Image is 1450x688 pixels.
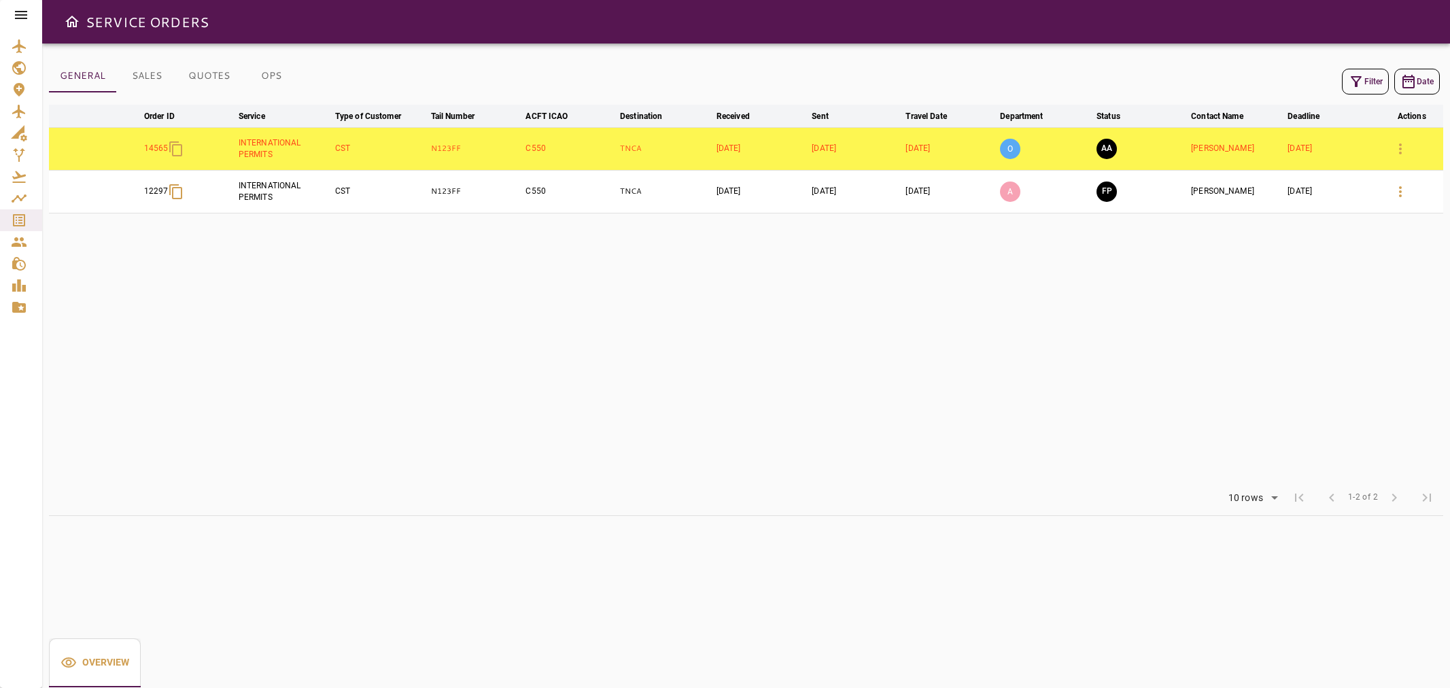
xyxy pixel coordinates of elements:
div: Sent [812,108,829,124]
span: Deadline [1288,108,1337,124]
button: Open drawer [58,8,86,35]
td: [DATE] [809,127,903,170]
td: CST [332,127,428,170]
div: ACFT ICAO [525,108,568,124]
span: Contact Name [1191,108,1261,124]
div: Deadline [1288,108,1319,124]
div: Destination [620,108,662,124]
td: INTERNATIONAL PERMITS [236,127,332,170]
button: Details [1384,175,1417,208]
span: 1-2 of 2 [1348,491,1378,504]
td: [DATE] [714,127,809,170]
h6: SERVICE ORDERS [86,11,209,33]
button: Date [1394,69,1440,94]
td: CST [332,170,428,213]
span: Department [1000,108,1060,124]
div: Type of Customer [335,108,401,124]
span: Order ID [144,108,192,124]
button: Overview [49,638,141,687]
span: Previous Page [1315,481,1348,514]
p: A [1000,182,1020,202]
div: Received [717,108,750,124]
div: basic tabs example [49,638,141,687]
div: Department [1000,108,1043,124]
button: SALES [116,60,177,92]
td: C550 [523,127,617,170]
div: 10 rows [1225,492,1266,504]
p: N123FF [431,186,521,197]
td: INTERNATIONAL PERMITS [236,170,332,213]
div: Order ID [144,108,175,124]
span: Status [1097,108,1138,124]
div: Status [1097,108,1120,124]
div: 10 rows [1220,488,1283,509]
div: Travel Date [905,108,946,124]
span: Tail Number [431,108,492,124]
button: OPS [241,60,302,92]
p: 12297 [144,186,169,197]
span: Received [717,108,767,124]
div: Service [239,108,265,124]
td: C550 [523,170,617,213]
span: Service [239,108,283,124]
td: [PERSON_NAME] [1188,127,1285,170]
p: N123FF [431,143,521,154]
span: Destination [620,108,680,124]
td: [DATE] [903,170,997,213]
td: [PERSON_NAME] [1188,170,1285,213]
button: Filter [1342,69,1389,94]
button: FINAL PREPARATION [1097,182,1117,202]
span: Type of Customer [335,108,419,124]
p: O [1000,139,1020,159]
span: ACFT ICAO [525,108,585,124]
p: TNCA [620,143,711,154]
span: Last Page [1411,481,1443,514]
span: First Page [1283,481,1315,514]
div: Contact Name [1191,108,1243,124]
td: [DATE] [1285,170,1380,213]
p: TNCA [620,186,711,197]
div: Tail Number [431,108,474,124]
button: GENERAL [49,60,116,92]
td: [DATE] [714,170,809,213]
p: 14565 [144,143,169,154]
span: Sent [812,108,846,124]
span: Next Page [1378,481,1411,514]
div: basic tabs example [49,60,302,92]
td: [DATE] [1285,127,1380,170]
button: QUOTES [177,60,241,92]
button: AWAITING ASSIGNMENT [1097,139,1117,159]
button: Details [1384,133,1417,165]
td: [DATE] [903,127,997,170]
td: [DATE] [809,170,903,213]
span: Travel Date [905,108,964,124]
